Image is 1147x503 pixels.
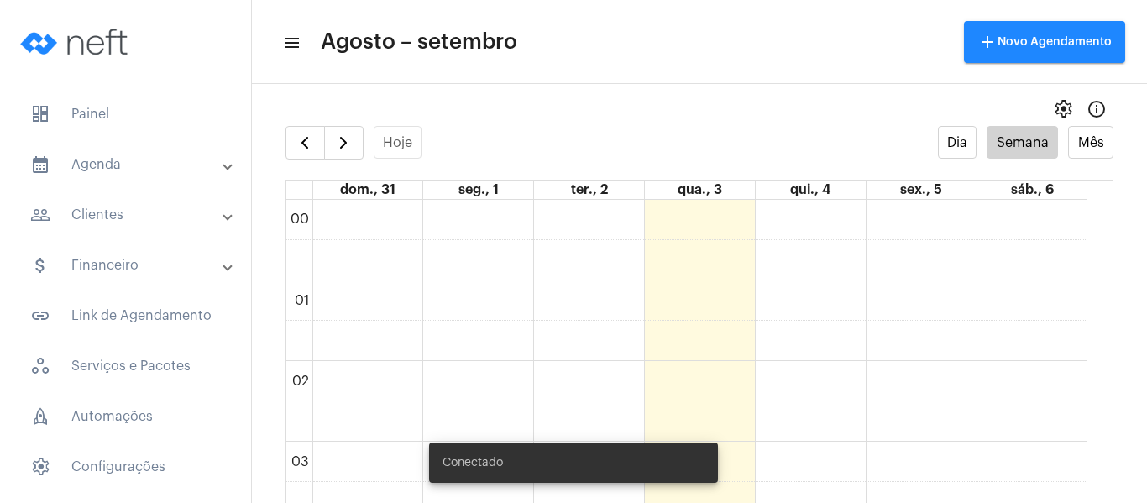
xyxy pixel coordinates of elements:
mat-expansion-panel-header: sidenav iconClientes [10,195,251,235]
mat-icon: sidenav icon [30,155,50,175]
button: Info [1080,92,1113,126]
div: 03 [288,454,312,469]
mat-expansion-panel-header: sidenav iconAgenda [10,144,251,185]
a: 31 de agosto de 2025 [337,181,399,199]
mat-icon: add [977,32,998,52]
img: logo-neft-novo-2.png [13,8,139,76]
span: settings [1053,99,1073,119]
a: 2 de setembro de 2025 [568,181,611,199]
span: Link de Agendamento [17,296,234,336]
span: Novo Agendamento [977,36,1112,48]
a: 5 de setembro de 2025 [897,181,945,199]
button: Semana Anterior [285,126,325,160]
mat-panel-title: Agenda [30,155,224,175]
button: Novo Agendamento [964,21,1125,63]
span: Painel [17,94,234,134]
span: Conectado [443,454,503,471]
div: 00 [287,212,312,227]
mat-icon: sidenav icon [30,255,50,275]
span: sidenav icon [30,406,50,427]
span: Configurações [17,447,234,487]
mat-icon: sidenav icon [30,205,50,225]
button: Próximo Semana [324,126,364,160]
span: Automações [17,396,234,437]
span: sidenav icon [30,457,50,477]
mat-panel-title: Clientes [30,205,224,225]
button: Dia [938,126,977,159]
button: Hoje [374,126,422,159]
mat-panel-title: Financeiro [30,255,224,275]
div: 02 [289,374,312,389]
mat-icon: Info [1087,99,1107,119]
span: Agosto – setembro [321,29,517,55]
button: Mês [1068,126,1113,159]
span: Serviços e Pacotes [17,346,234,386]
span: sidenav icon [30,104,50,124]
mat-icon: sidenav icon [30,306,50,326]
a: 4 de setembro de 2025 [787,181,834,199]
div: 01 [291,293,312,308]
mat-expansion-panel-header: sidenav iconFinanceiro [10,245,251,286]
span: sidenav icon [30,356,50,376]
button: Semana [987,126,1058,159]
a: 6 de setembro de 2025 [1008,181,1057,199]
a: 1 de setembro de 2025 [455,181,502,199]
a: 3 de setembro de 2025 [674,181,725,199]
button: settings [1046,92,1080,126]
mat-icon: sidenav icon [282,33,299,53]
